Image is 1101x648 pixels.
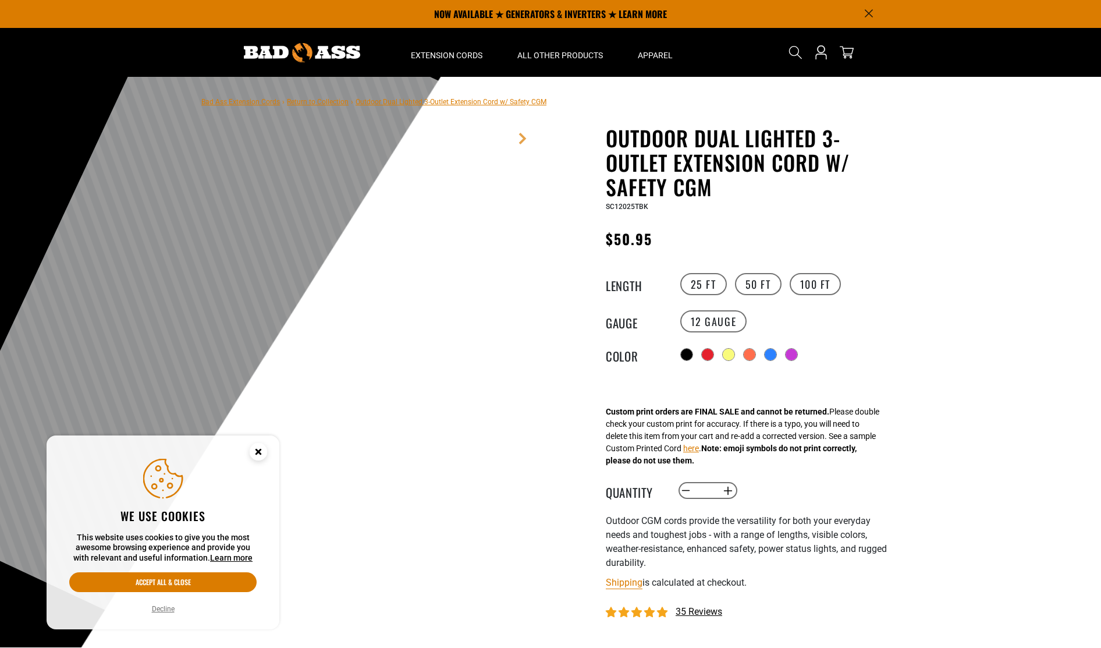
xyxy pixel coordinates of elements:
[606,277,664,292] legend: Length
[210,553,253,562] a: Learn more
[244,43,360,62] img: Bad Ass Extension Cords
[786,43,805,62] summary: Search
[606,228,652,249] span: $50.95
[517,133,528,144] a: Next
[287,98,349,106] a: Return to Collection
[606,203,648,211] span: SC12025TBK
[351,98,353,106] span: ›
[606,126,891,199] h1: Outdoor Dual Lighted 3-Outlet Extension Cord w/ Safety CGM
[282,98,285,106] span: ›
[606,575,891,590] div: is calculated at checkout.
[606,406,879,467] div: Please double check your custom print for accuracy. If there is a typo, you will need to delete t...
[606,444,857,465] strong: Note: emoji symbols do not print correctly, please do not use them.
[69,572,257,592] button: Accept all & close
[680,273,727,295] label: 25 FT
[69,508,257,523] h2: We use cookies
[606,515,887,568] span: Outdoor CGM cords provide the versatility for both your everyday needs and toughest jobs - with a...
[606,483,664,498] label: Quantity
[47,435,279,630] aside: Cookie Consent
[606,407,829,416] strong: Custom print orders are FINAL SALE and cannot be returned.
[411,50,482,61] span: Extension Cords
[680,310,747,332] label: 12 Gauge
[620,28,690,77] summary: Apparel
[393,28,500,77] summary: Extension Cords
[606,577,642,588] a: Shipping
[69,533,257,564] p: This website uses cookies to give you the most awesome browsing experience and provide you with r...
[201,94,546,108] nav: breadcrumbs
[356,98,546,106] span: Outdoor Dual Lighted 3-Outlet Extension Cord w/ Safety CGM
[790,273,841,295] label: 100 FT
[500,28,620,77] summary: All Other Products
[606,347,664,362] legend: Color
[676,606,722,617] span: 35 reviews
[201,98,280,106] a: Bad Ass Extension Cords
[606,607,670,618] span: 4.80 stars
[148,603,178,615] button: Decline
[606,314,664,329] legend: Gauge
[517,50,603,61] span: All Other Products
[683,442,699,455] button: here
[735,273,782,295] label: 50 FT
[638,50,673,61] span: Apparel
